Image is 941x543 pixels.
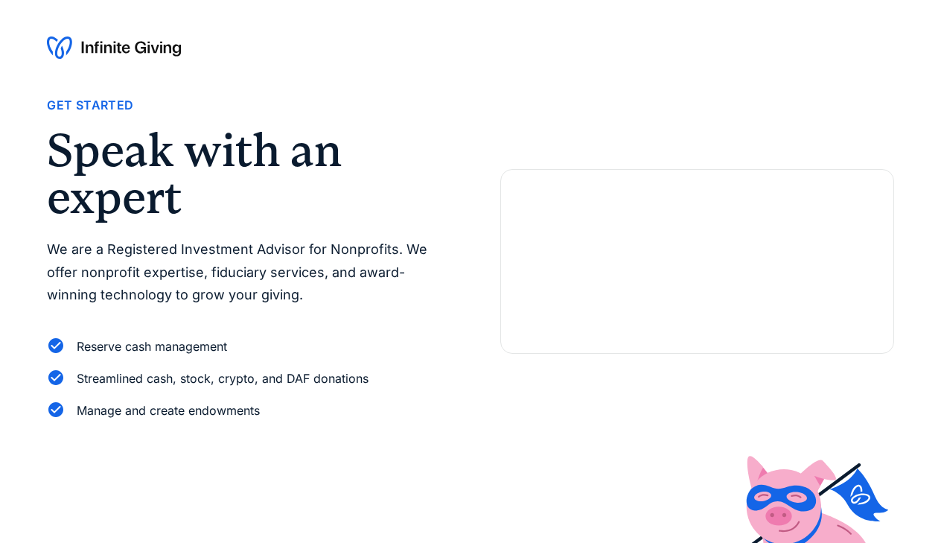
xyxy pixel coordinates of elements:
[77,369,369,389] div: Streamlined cash, stock, crypto, and DAF donations
[77,337,227,357] div: Reserve cash management
[47,127,441,220] h2: Speak with an expert
[525,217,870,329] iframe: Form 0
[77,401,260,421] div: Manage and create endowments
[47,95,133,115] div: Get Started
[47,238,441,307] p: We are a Registered Investment Advisor for Nonprofits. We offer nonprofit expertise, fiduciary se...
